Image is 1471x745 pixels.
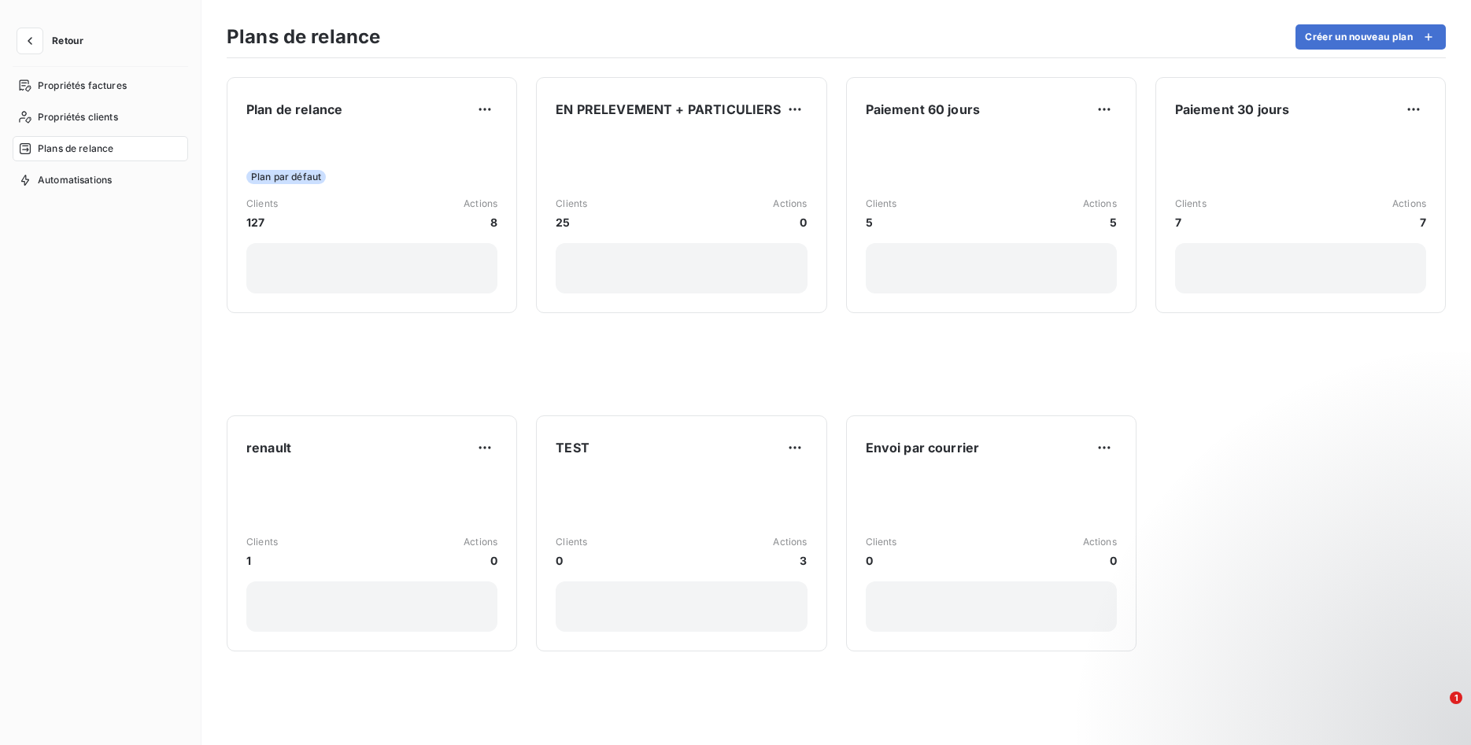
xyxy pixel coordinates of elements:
[13,168,188,193] a: Automatisations
[1295,24,1446,50] button: Créer un nouveau plan
[773,552,807,569] span: 3
[866,100,981,119] span: Paiement 60 jours
[246,214,278,231] span: 127
[13,28,96,53] button: Retour
[464,552,497,569] span: 0
[773,197,807,211] span: Actions
[1392,214,1426,231] span: 7
[38,79,127,93] span: Propriétés factures
[1450,692,1462,704] span: 1
[556,535,587,549] span: Clients
[866,438,980,457] span: Envoi par courrier
[246,438,291,457] span: renault
[13,136,188,161] a: Plans de relance
[1083,552,1117,569] span: 0
[866,552,897,569] span: 0
[556,214,587,231] span: 25
[866,535,897,549] span: Clients
[38,110,118,124] span: Propriétés clients
[556,438,590,457] span: TEST
[866,197,897,211] span: Clients
[1175,100,1290,119] span: Paiement 30 jours
[38,142,113,156] span: Plans de relance
[246,535,278,549] span: Clients
[556,197,587,211] span: Clients
[246,197,278,211] span: Clients
[38,173,112,187] span: Automatisations
[246,170,326,184] span: Plan par défaut
[52,36,83,46] span: Retour
[13,105,188,130] a: Propriétés clients
[556,552,587,569] span: 0
[866,214,897,231] span: 5
[1083,214,1117,231] span: 5
[556,100,781,119] span: EN PRELEVEMENT + PARTICULIERS
[464,214,497,231] span: 8
[1175,197,1207,211] span: Clients
[246,552,278,569] span: 1
[1392,197,1426,211] span: Actions
[13,73,188,98] a: Propriétés factures
[227,23,380,51] h3: Plans de relance
[464,535,497,549] span: Actions
[1083,535,1117,549] span: Actions
[246,100,342,119] span: Plan de relance
[1175,214,1207,231] span: 7
[773,214,807,231] span: 0
[464,197,497,211] span: Actions
[773,535,807,549] span: Actions
[1417,692,1455,729] iframe: Intercom live chat
[1083,197,1117,211] span: Actions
